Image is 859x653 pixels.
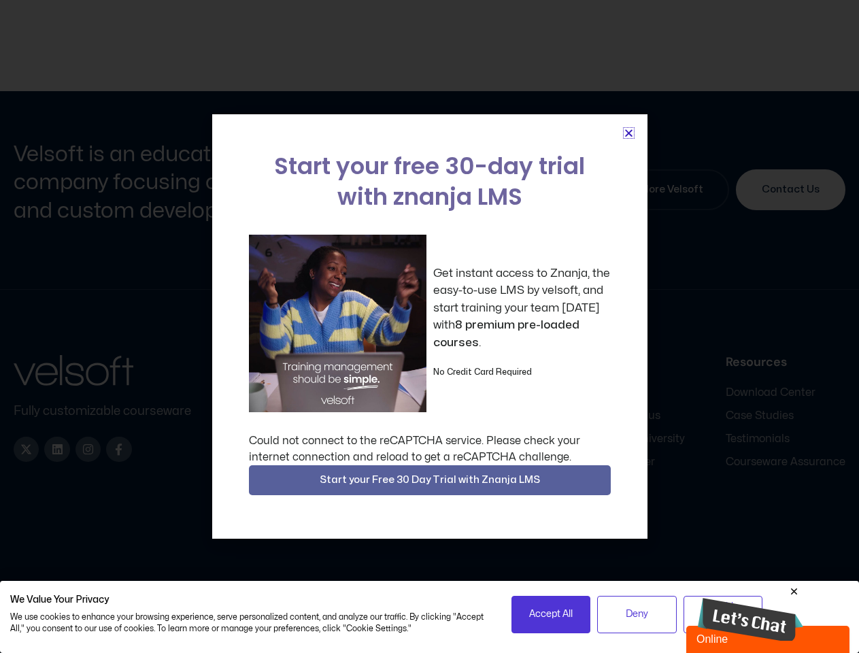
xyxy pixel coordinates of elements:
span: Accept All [529,607,573,622]
span: Deny [626,607,648,622]
iframe: chat widget [686,623,852,653]
h2: We Value Your Privacy [10,594,491,606]
button: Start your Free 30 Day Trial with Znanja LMS [249,465,611,495]
span: Start your Free 30 Day Trial with Znanja LMS [320,472,540,488]
button: Adjust cookie preferences [684,596,763,633]
strong: 8 premium pre-loaded courses [433,319,579,348]
iframe: chat widget [698,586,803,641]
img: a woman sitting at her laptop dancing [249,235,426,412]
button: Accept all cookies [511,596,591,633]
div: Could not connect to the reCAPTCHA service. Please check your internet connection and reload to g... [249,433,611,465]
p: Get instant access to Znanja, the easy-to-use LMS by velsoft, and start training your team [DATE]... [433,265,611,352]
a: Close [624,128,634,138]
strong: No Credit Card Required [433,368,532,376]
p: We use cookies to enhance your browsing experience, serve personalized content, and analyze our t... [10,612,491,635]
h2: Start your free 30-day trial with znanja LMS [249,151,611,212]
span: Cookie Settings [692,599,754,630]
button: Deny all cookies [597,596,677,633]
